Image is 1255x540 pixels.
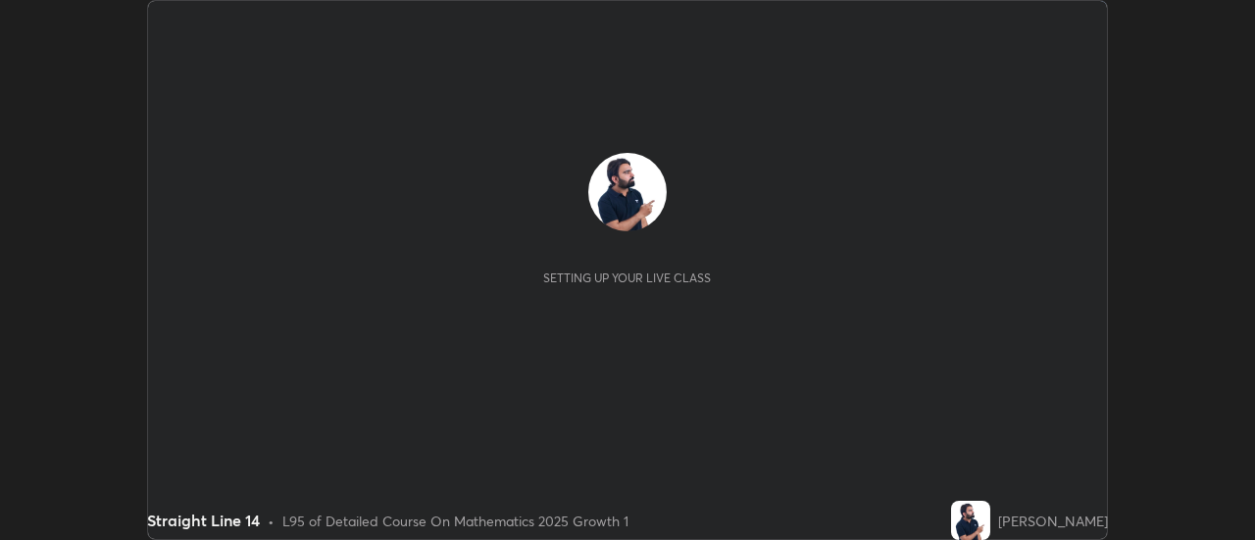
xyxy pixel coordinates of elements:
div: • [268,511,275,531]
div: Setting up your live class [543,270,711,285]
div: L95 of Detailed Course On Mathematics 2025 Growth 1 [282,511,628,531]
div: [PERSON_NAME] [998,511,1108,531]
img: d555e2c214c544948a5787e7ef02be78.jpg [951,501,990,540]
div: Straight Line 14 [147,509,260,532]
img: d555e2c214c544948a5787e7ef02be78.jpg [588,153,667,231]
